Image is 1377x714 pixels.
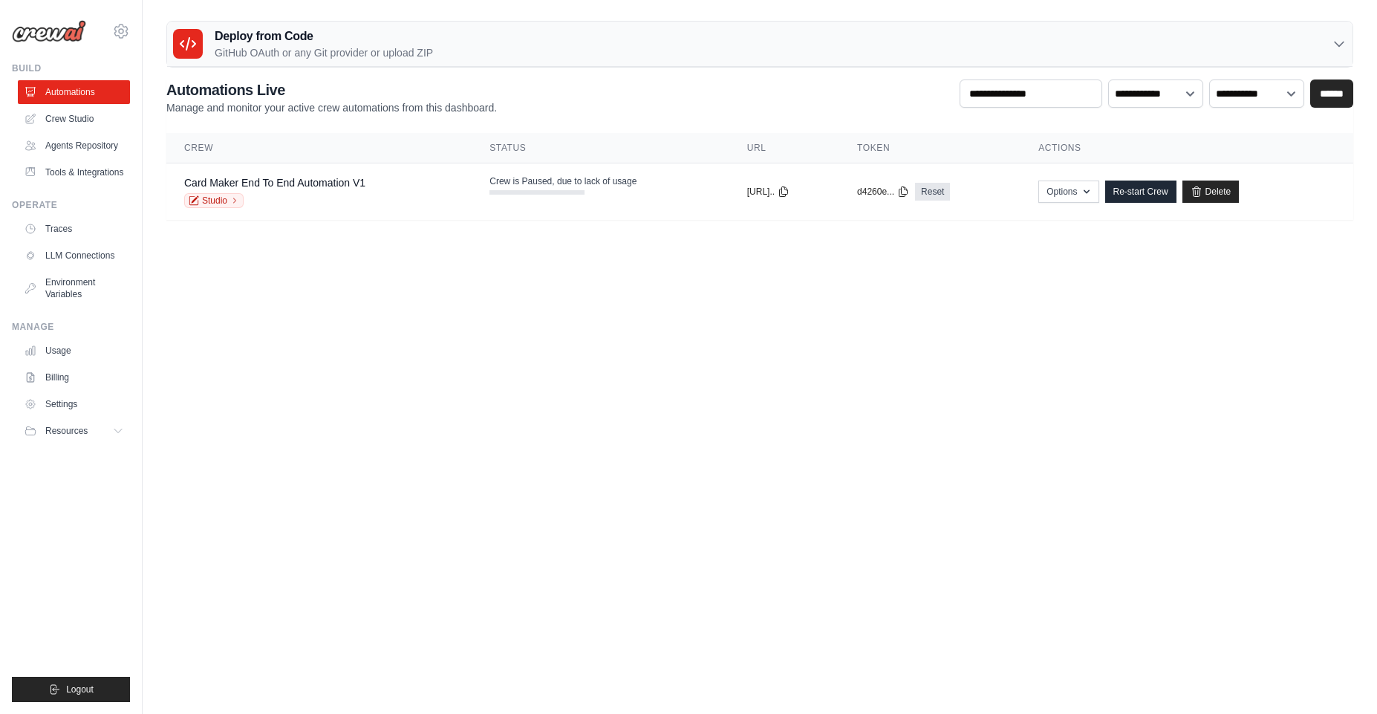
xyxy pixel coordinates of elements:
[1182,181,1240,203] a: Delete
[18,339,130,363] a: Usage
[18,270,130,306] a: Environment Variables
[184,193,244,208] a: Studio
[729,133,839,163] th: URL
[166,79,497,100] h2: Automations Live
[66,684,94,695] span: Logout
[1038,181,1098,203] button: Options
[489,175,637,187] span: Crew is Paused, due to lack of usage
[12,677,130,702] button: Logout
[184,177,365,189] a: Card Maker End To End Automation V1
[1020,133,1353,163] th: Actions
[18,107,130,131] a: Crew Studio
[472,133,729,163] th: Status
[18,366,130,389] a: Billing
[12,62,130,74] div: Build
[12,199,130,211] div: Operate
[18,80,130,104] a: Automations
[166,133,472,163] th: Crew
[215,27,433,45] h3: Deploy from Code
[45,425,88,437] span: Resources
[18,217,130,241] a: Traces
[839,133,1020,163] th: Token
[18,160,130,184] a: Tools & Integrations
[12,321,130,333] div: Manage
[1105,181,1176,203] a: Re-start Crew
[215,45,433,60] p: GitHub OAuth or any Git provider or upload ZIP
[12,20,86,42] img: Logo
[166,100,497,115] p: Manage and monitor your active crew automations from this dashboard.
[18,134,130,158] a: Agents Repository
[18,392,130,416] a: Settings
[18,419,130,443] button: Resources
[857,186,909,198] button: d4260e...
[18,244,130,267] a: LLM Connections
[915,183,950,201] a: Reset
